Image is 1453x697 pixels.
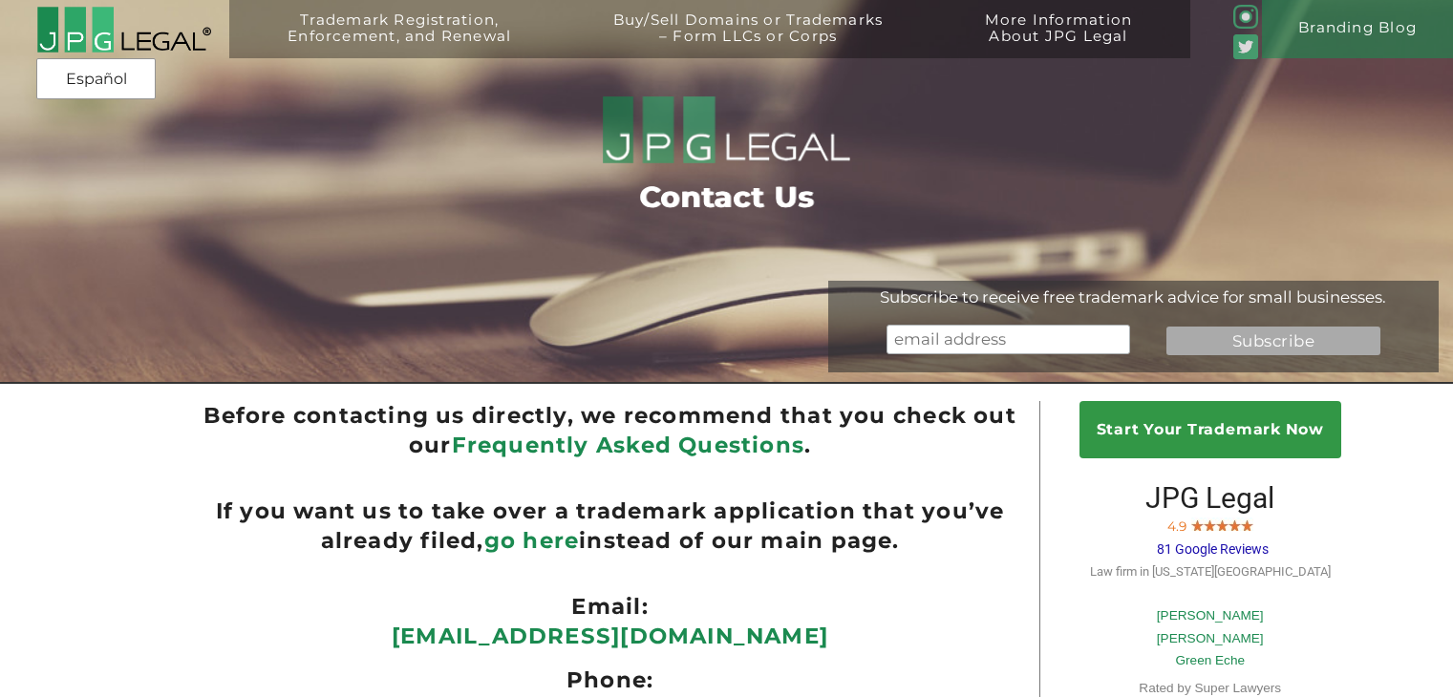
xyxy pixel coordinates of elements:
img: Screen-Shot-2017-10-03-at-11.31.22-PM.jpg [1229,517,1241,531]
a: Buy/Sell Domains or Trademarks– Form LLCs or Corps [569,12,927,71]
a: Frequently Asked Questions [452,432,805,458]
ul: Email: [201,592,1020,622]
input: email address [887,325,1131,353]
span: Law firm in [US_STATE][GEOGRAPHIC_DATA] [1090,564,1331,579]
div: Subscribe to receive free trademark advice for small businesses. [828,287,1439,306]
img: Screen-Shot-2017-10-03-at-11.31.22-PM.jpg [1241,517,1253,531]
ul: Before contacting us directly, we recommend that you check out our . [201,401,1020,460]
a: [PERSON_NAME] [PERSON_NAME]Green Eche [1157,608,1264,667]
img: Screen-Shot-2017-10-03-at-11.31.22-PM.jpg [1204,517,1216,531]
span: JPG Legal [1145,481,1274,515]
ul: Phone: [201,665,1020,695]
span: 81 Google Reviews [1157,541,1269,557]
img: glyph-logo_May2016-green3-90.png [1233,5,1257,29]
img: 2016-logo-black-letters-3-r.png [36,6,211,53]
img: Screen-Shot-2017-10-03-at-11.31.22-PM.jpg [1191,517,1204,531]
ul: If you want us to take over a trademark application that you’ve already filed, instead of our mai... [201,496,1020,556]
a: Trademark Registration,Enforcement, and Renewal [245,12,555,71]
span: 4.9 [1167,518,1186,534]
img: Screen-Shot-2017-10-03-at-11.31.22-PM.jpg [1216,517,1229,531]
a: go here [484,527,580,554]
a: JPG Legal 4.9 81 Google Reviews Law firm in [US_STATE][GEOGRAPHIC_DATA] [1090,496,1331,579]
a: Start Your Trademark Now [1079,401,1341,458]
a: More InformationAbout JPG Legal [941,12,1176,71]
input: Subscribe [1166,327,1380,355]
img: Twitter_Social_Icon_Rounded_Square_Color-mid-green3-90.png [1233,34,1257,58]
a: Español [42,62,150,96]
a: [EMAIL_ADDRESS][DOMAIN_NAME] [392,623,828,649]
